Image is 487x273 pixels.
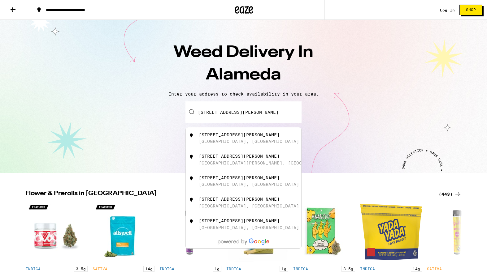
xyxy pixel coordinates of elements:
[26,201,88,263] img: Ember Valley - Melted Strawberries - 3.5g
[199,182,299,187] div: [GEOGRAPHIC_DATA], [GEOGRAPHIC_DATA]
[199,154,280,159] div: [STREET_ADDRESS][PERSON_NAME]
[188,154,194,160] img: 2826 Calhoun St
[188,175,194,181] img: 2826 Calhoun St
[26,190,431,198] h2: Flower & Prerolls in [GEOGRAPHIC_DATA]
[213,266,221,272] p: 1g
[199,132,280,137] div: [STREET_ADDRESS][PERSON_NAME]
[360,201,422,263] img: Yada Yada - Glitter Bomb Pre-Ground - 14g
[159,201,221,263] img: Gelato - Papaya - 1g
[74,266,88,272] p: 3.5g
[199,160,335,165] div: [GEOGRAPHIC_DATA][PERSON_NAME], [GEOGRAPHIC_DATA]
[93,201,154,263] img: Allswell - Jack's Revenge - 14g
[466,8,476,12] span: Shop
[199,175,280,180] div: [STREET_ADDRESS][PERSON_NAME]
[199,218,280,223] div: [STREET_ADDRESS][PERSON_NAME]
[4,4,45,9] span: Hi. Need any help?
[6,92,481,96] p: Enter your address to check availability in your area.
[199,197,280,202] div: [STREET_ADDRESS][PERSON_NAME]
[411,266,422,272] p: 14g
[188,197,194,203] img: 2826 Calhoun St
[293,201,355,263] img: Anarchy - Banana OG - 3.5g
[188,132,194,139] img: 2826 Calhoun St
[439,190,462,198] a: (443)
[341,266,355,272] p: 3.5g
[188,218,194,224] img: 2826 Calhoun St
[185,101,302,123] input: Enter your delivery address
[143,266,154,272] p: 14g
[135,41,352,87] h1: Weed Delivery In
[93,267,107,271] p: SATIVA
[206,67,281,83] span: Alameda
[226,267,241,271] p: INDICA
[427,267,442,271] p: SATIVA
[459,5,482,15] button: Shop
[280,266,288,272] p: 1g
[199,139,299,144] div: [GEOGRAPHIC_DATA], [GEOGRAPHIC_DATA]
[440,8,455,12] a: Log In
[199,225,299,230] div: [GEOGRAPHIC_DATA], [GEOGRAPHIC_DATA]
[360,267,375,271] p: INDICA
[26,267,41,271] p: INDICA
[293,267,308,271] p: INDICA
[159,267,174,271] p: INDICA
[455,5,487,15] a: Shop
[199,203,299,208] div: [GEOGRAPHIC_DATA], [GEOGRAPHIC_DATA]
